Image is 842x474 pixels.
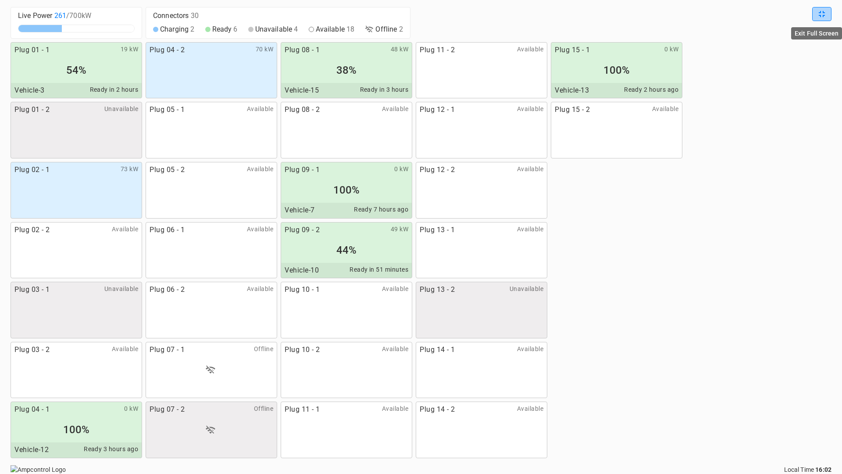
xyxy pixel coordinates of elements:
a: Plug 01 - 119 kW54%Vehicle-3Ready in 2 hours [11,42,142,99]
a: Plug 13 - 2Unavailable [416,282,547,338]
a: Plug 08 - 148 kW38%Vehicle-15Ready in 3 hours [281,42,412,99]
span: Unavailable [510,284,543,296]
span: / 700 kW [66,11,91,20]
span: Offline [254,344,273,356]
span: Vehicle-10 [285,265,319,276]
span: Available [247,284,273,296]
span: Unavailable [104,284,138,296]
span: 6 [233,25,237,33]
a: Plug 09 - 10 kW100%Vehicle-7Ready 7 hours ago [281,162,412,219]
a: Plug 03 - 1Unavailable [11,282,142,338]
span: Plug 07 - 2 [150,404,185,416]
span: Offline [375,25,403,35]
span: Available [382,104,408,116]
span: Vehicle-12 [14,444,49,456]
a: Plug 10 - 2Available [281,342,412,399]
span: Plug 02 - 2 [14,224,50,236]
span: Vehicle-3 [14,85,45,97]
span: Ready in 3 hours [360,85,408,97]
a: Plug 15 - 2Available [551,102,682,158]
a: Plug 12 - 2Available [416,162,547,219]
a: Plug 14 - 1Available [416,342,547,399]
div: 100% [11,421,142,438]
span: 0 kW [394,164,408,176]
span: Plug 05 - 1 [150,104,185,116]
div: 44% [281,242,412,259]
span: Plug 04 - 1 [14,404,50,416]
span: Plug 08 - 2 [285,104,320,116]
span: Available [517,164,543,176]
span: Available [247,164,273,176]
span: 261 [54,11,66,20]
strong: 16:02 [815,466,831,473]
span: 48 kW [391,44,408,56]
span: Available [652,104,678,116]
div: 54% [11,62,142,79]
span: Available [517,344,543,356]
span: Available [517,404,543,416]
span: Plug 09 - 2 [285,224,320,236]
span: Plug 04 - 2 [150,44,185,56]
span: Available [382,344,408,356]
a: Plug 05 - 1Available [146,102,277,158]
span: Plug 07 - 1 [150,344,185,356]
a: Plug 02 - 173 kW [11,162,142,219]
span: 30 [191,11,199,20]
span: Available [247,224,273,236]
span: Plug 05 - 2 [150,164,185,176]
span: Vehicle-13 [555,85,589,97]
span: 4 [294,25,298,33]
a: Plug 08 - 2Available [281,102,412,158]
div: Exit Full Screen [791,27,842,39]
span: Plug 12 - 1 [420,104,455,116]
a: Plug 10 - 1Available [281,282,412,338]
span: 70 kW [256,44,273,56]
span: Plug 11 - 2 [420,44,455,56]
a: Plug 05 - 2Available [146,162,277,219]
span: Plug 13 - 2 [420,284,455,296]
span: Plug 06 - 1 [150,224,185,236]
span: Available [112,344,138,356]
span: Available [112,224,138,236]
span: Ready [212,25,238,35]
span: 18 [346,25,354,33]
span: Ready in 2 hours [90,85,138,97]
a: Plug 06 - 2Available [146,282,277,338]
span: Plug 09 - 1 [285,164,320,176]
span: Unavailable [255,25,298,35]
span: Available [247,104,273,116]
span: Vehicle-15 [285,85,319,97]
span: Available [382,404,408,416]
span: Ready 2 hours ago [624,85,678,97]
span: 73 kW [121,164,138,176]
span: Plug 03 - 1 [14,284,50,296]
span: Plug 01 - 1 [14,44,50,56]
a: Plug 01 - 2Unavailable [11,102,142,158]
a: Plug 02 - 2Available [11,222,142,279]
a: Plug 15 - 10 kW100%Vehicle-13Ready 2 hours ago [551,42,682,99]
span: Ready 3 hours ago [84,444,138,456]
span: 49 kW [391,224,408,236]
div: 38% [281,62,412,79]
span: 2 [190,25,194,33]
span: Available [517,44,543,56]
div: 100% [551,62,682,79]
span: Plug 10 - 2 [285,344,320,356]
a: Plug 07 - 1Offline [146,342,277,399]
span: Plug 08 - 1 [285,44,320,56]
span: Plug 13 - 1 [420,224,455,236]
span: 2 [399,25,403,33]
div: Local time [784,465,831,474]
span: Ready 7 hours ago [354,205,408,216]
span: 0 kW [124,404,138,416]
a: Plug 11 - 1Available [281,402,412,458]
span: Available [517,104,543,116]
a: Plug 14 - 2Available [416,402,547,458]
a: Plug 11 - 2Available [416,42,547,99]
div: 100% [281,182,412,198]
span: Charging [160,25,195,35]
span: Plug 03 - 2 [14,344,50,356]
a: Plug 06 - 1Available [146,222,277,279]
span: 0 kW [664,44,678,56]
div: Connectors [153,11,403,21]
